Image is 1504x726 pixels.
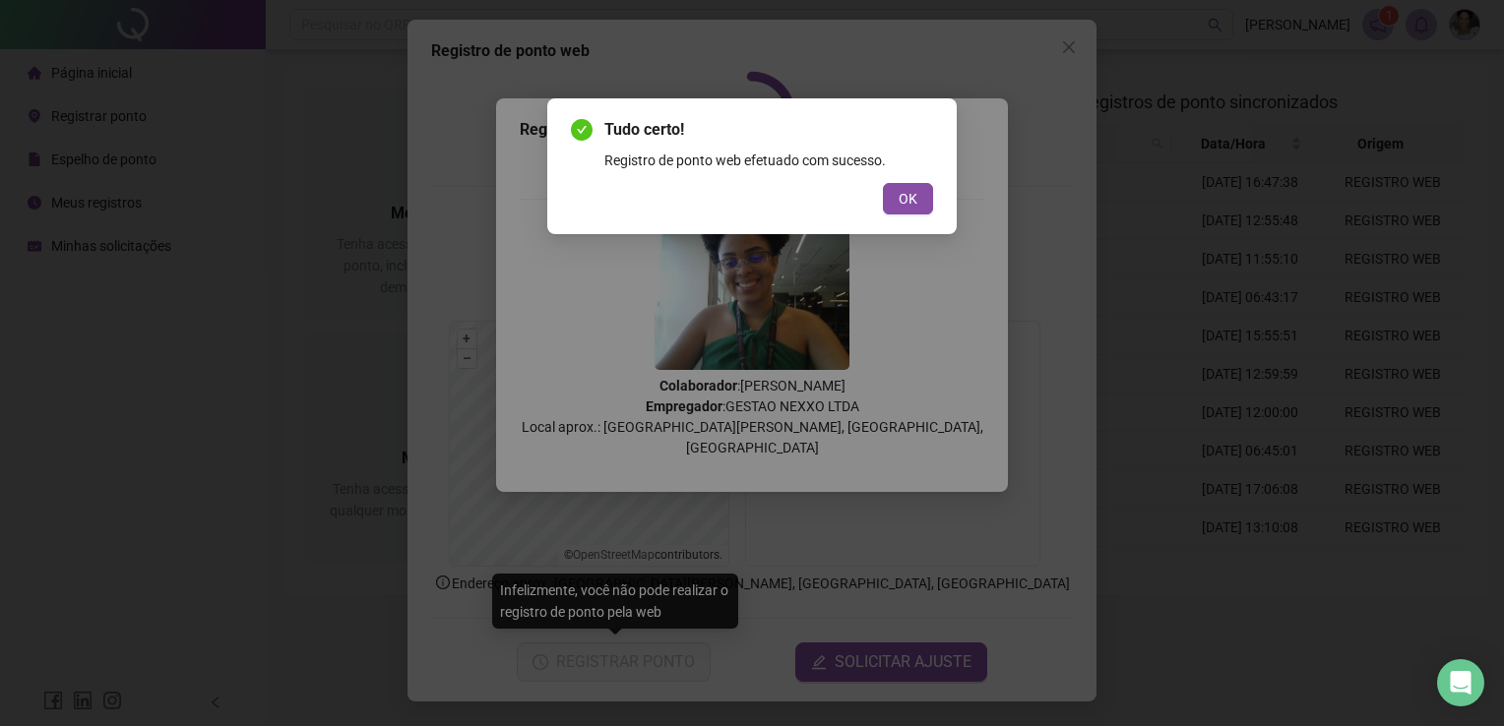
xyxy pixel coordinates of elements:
[883,183,933,214] button: OK
[899,188,917,210] span: OK
[1437,659,1484,706] div: Open Intercom Messenger
[604,150,933,171] div: Registro de ponto web efetuado com sucesso.
[571,119,593,141] span: check-circle
[604,118,933,142] span: Tudo certo!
